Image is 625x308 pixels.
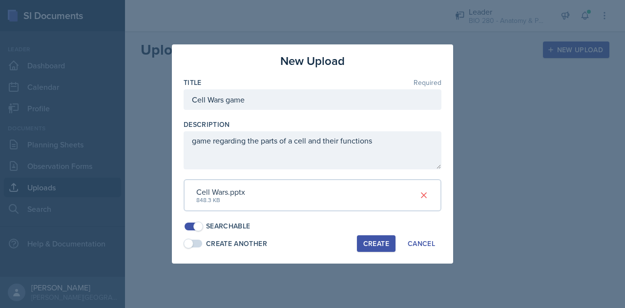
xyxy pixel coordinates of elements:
h3: New Upload [280,52,345,70]
div: Searchable [206,221,250,231]
label: Title [184,78,202,87]
div: Create [363,240,389,247]
button: Create [357,235,396,252]
span: Required [414,79,441,86]
div: 848.3 KB [196,196,245,205]
div: Create Another [206,239,267,249]
div: Cancel [408,240,435,247]
label: Description [184,120,230,129]
input: Enter title [184,89,441,110]
button: Cancel [401,235,441,252]
div: Cell Wars.pptx [196,186,245,198]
